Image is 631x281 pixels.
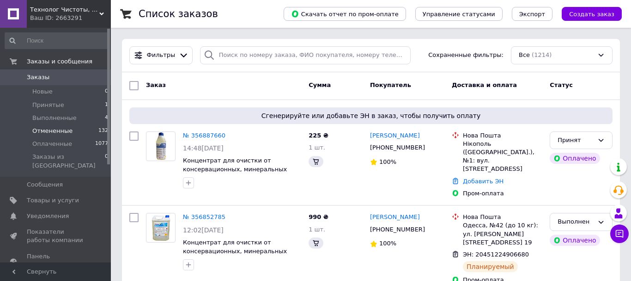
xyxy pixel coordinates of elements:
[149,213,172,242] img: Фото товару
[105,153,108,169] span: 0
[463,261,518,272] div: Планируемый
[370,81,411,88] span: Покупатель
[428,51,504,60] span: Сохраненные фильтры:
[309,213,328,220] span: 990 ₴
[105,87,108,96] span: 0
[146,81,166,88] span: Заказ
[105,101,108,109] span: 1
[368,224,427,236] div: [PHONE_NUMBER]
[27,196,79,205] span: Товары и услуги
[519,51,530,60] span: Все
[200,46,411,64] input: Поиск по номеру заказа, ФИО покупателя, номеру телефона, Email, номеру накладной
[27,57,92,66] span: Заказы и сообщения
[27,212,69,220] span: Уведомления
[463,178,504,185] a: Добавить ЭН
[368,142,427,154] div: [PHONE_NUMBER]
[183,226,224,234] span: 12:02[DATE]
[32,153,105,169] span: Заказы из [GEOGRAPHIC_DATA]
[309,144,325,151] span: 1 шт.
[558,217,594,227] div: Выполнен
[95,140,108,148] span: 1077
[370,131,420,140] a: [PERSON_NAME]
[552,10,622,17] a: Создать заказ
[415,7,503,21] button: Управление статусами
[291,10,399,18] span: Скачать отчет по пром-оплате
[27,228,85,244] span: Показатели работы компании
[379,158,396,165] span: 100%
[147,51,176,60] span: Фильтры
[569,11,614,18] span: Создать заказ
[309,132,328,139] span: 225 ₴
[463,140,542,174] div: Нікополь ([GEOGRAPHIC_DATA].), №1: вул. [STREET_ADDRESS]
[550,235,600,246] div: Оплачено
[183,157,292,181] a: Концентрат для очистки от консервационных, минеральных смазок, масел, ГСМ Деталан А10М
[463,251,529,258] span: ЭН: 20451224906680
[463,131,542,140] div: Нова Пошта
[32,114,77,122] span: Выполненные
[32,101,64,109] span: Принятые
[558,136,594,145] div: Принят
[463,221,542,247] div: Одесса, №42 (до 10 кг): ул. [PERSON_NAME][STREET_ADDRESS] 19
[610,225,629,243] button: Чат с покупателем
[379,240,396,247] span: 100%
[452,81,517,88] span: Доставка и оплата
[133,111,609,120] span: Сгенерируйте или добавьте ЭН в заказ, чтобы получить оплату
[550,81,573,88] span: Статус
[32,140,72,148] span: Оплаченные
[105,114,108,122] span: 4
[32,127,73,135] span: Отмененные
[519,11,545,18] span: Экспорт
[32,87,53,96] span: Новые
[463,213,542,221] div: Нова Пошта
[183,144,224,152] span: 14:48[DATE]
[309,81,331,88] span: Сумма
[27,181,63,189] span: Сообщения
[512,7,552,21] button: Экспорт
[284,7,406,21] button: Скачать отчет по пром-оплате
[146,131,176,161] a: Фото товару
[139,8,218,19] h1: Список заказов
[550,153,600,164] div: Оплачено
[183,132,225,139] a: № 356887660
[562,7,622,21] button: Создать заказ
[370,213,420,222] a: [PERSON_NAME]
[30,14,111,22] div: Ваш ID: 2663291
[183,239,292,263] a: Концентрат для очистки от консервационных, минеральных смазок, масел, ГСМ Деталан А10М
[532,51,552,58] span: (1214)
[30,6,99,14] span: Технолог Чистоты, ООО
[98,127,108,135] span: 132
[423,11,495,18] span: Управление статусами
[5,32,109,49] input: Поиск
[309,226,325,233] span: 1 шт.
[27,73,49,81] span: Заказы
[146,213,176,243] a: Фото товару
[463,189,542,198] div: Пром-оплата
[183,213,225,220] a: № 356852785
[27,252,85,269] span: Панель управления
[151,132,171,161] img: Фото товару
